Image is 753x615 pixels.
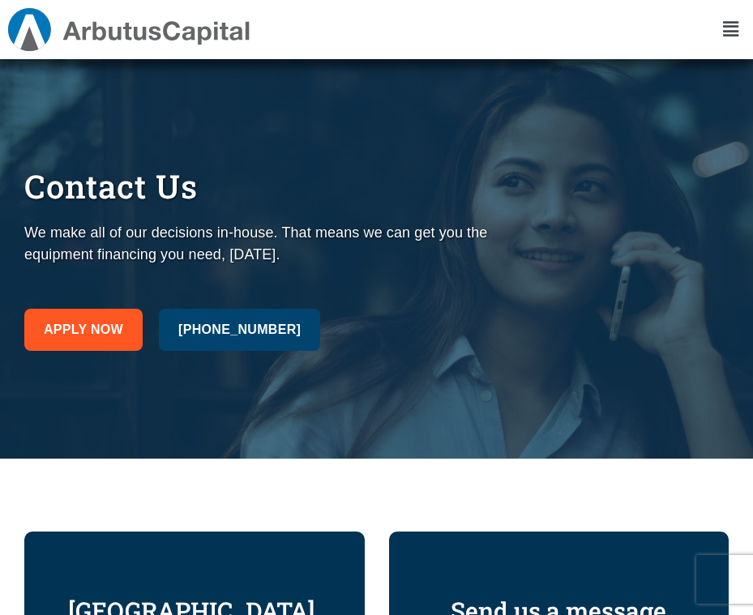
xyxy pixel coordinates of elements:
div: Menu Toggle [717,14,745,45]
a: [PHONE_NUMBER] [159,309,320,351]
h1: Contact Us [24,167,512,206]
p: We make all of our decisions in-house. That means we can get you the equipment financing you need... [24,222,512,266]
span: Apply now [44,318,123,341]
a: Apply now [24,309,143,351]
span: [PHONE_NUMBER] [178,318,301,341]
